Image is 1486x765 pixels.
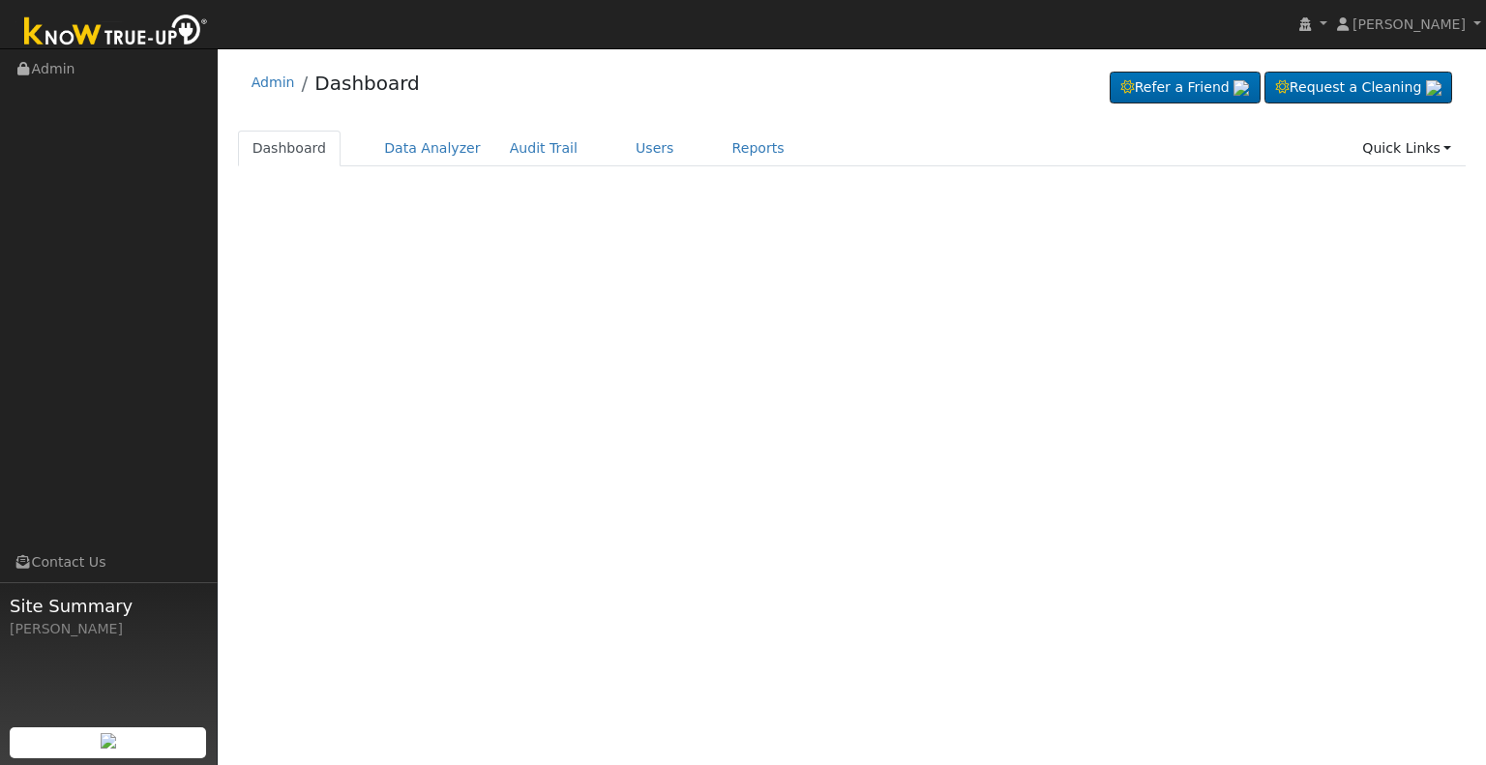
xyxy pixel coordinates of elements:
a: Audit Trail [495,131,592,166]
a: Request a Cleaning [1264,72,1452,104]
a: Quick Links [1348,131,1466,166]
a: Admin [252,74,295,90]
img: retrieve [1233,80,1249,96]
span: Site Summary [10,593,207,619]
a: Refer a Friend [1110,72,1261,104]
img: retrieve [101,733,116,749]
a: Users [621,131,689,166]
img: Know True-Up [15,11,218,54]
a: Reports [718,131,799,166]
a: Data Analyzer [370,131,495,166]
a: Dashboard [238,131,342,166]
img: retrieve [1426,80,1441,96]
span: [PERSON_NAME] [1352,16,1466,32]
a: Dashboard [314,72,420,95]
div: [PERSON_NAME] [10,619,207,639]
